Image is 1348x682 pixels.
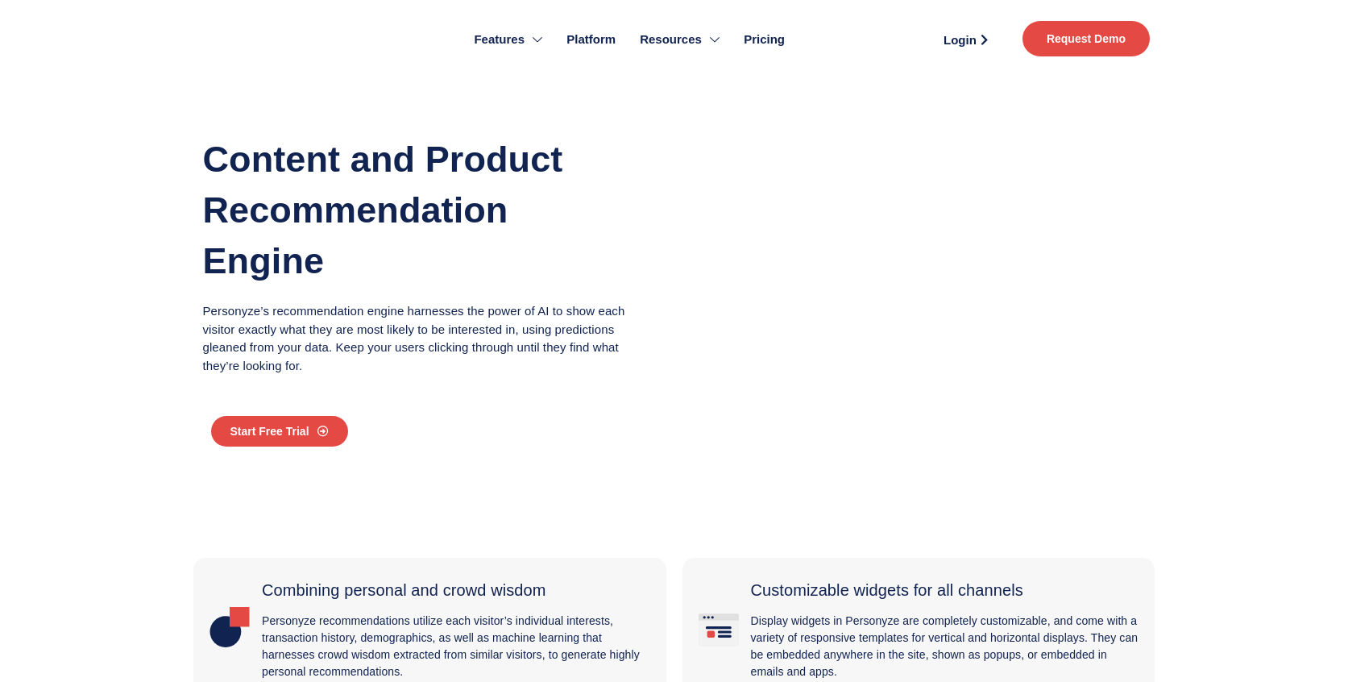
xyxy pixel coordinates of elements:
span: Start Free Trial [230,426,309,437]
a: Resources [628,8,732,71]
span: Customizable widgets for all channels [751,581,1023,599]
p: Display widgets in Personyze are completely customizable, and come with a variety of responsive t... [751,613,1139,680]
h1: Content and Product Recommendation Engine [203,134,633,286]
a: Pricing [732,8,797,71]
a: Platform [554,8,628,71]
span: Request Demo [1047,33,1126,44]
span: Platform [566,31,616,49]
a: Request Demo [1022,21,1150,56]
img: Personyze logo [199,21,317,58]
span: Combining personal and crowd wisdom [262,581,546,599]
span: Resources [640,31,702,49]
a: Login [925,27,1006,52]
span: Login [944,34,977,46]
a: Features [462,8,554,71]
span: Pricing [744,31,785,49]
p: Personyze’s recommendation engine harnesses the power of AI to show each visitor exactly what the... [203,302,633,375]
p: Personyze recommendations utilize each visitor’s individual interests, transaction history, demog... [262,613,650,680]
a: Start Free Trial [211,416,348,447]
span: Features [474,31,525,49]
